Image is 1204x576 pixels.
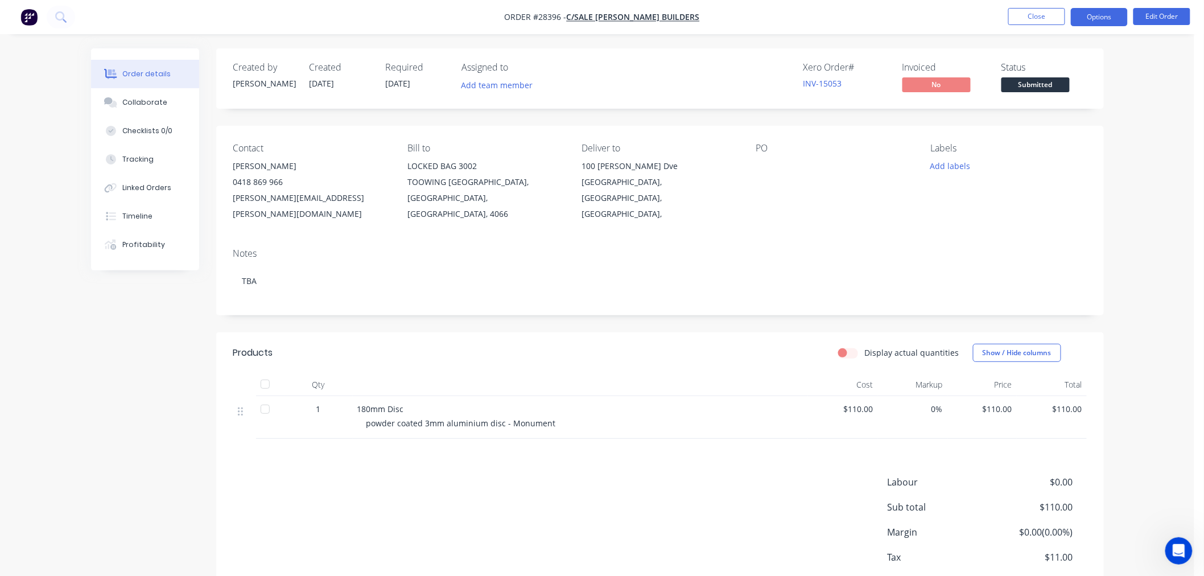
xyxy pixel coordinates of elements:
b: [PERSON_NAME] [49,236,113,244]
div: LOCKED BAG 3002 [407,158,563,174]
span: Order #28396 - [505,12,567,23]
div: Required [386,62,448,73]
div: Timeline [122,211,152,221]
div: Assigned to [462,62,576,73]
span: Labour [888,475,989,489]
p: Active 22h ago [55,14,110,26]
button: Edit Order [1133,8,1190,25]
div: This is great news as I currently use toolbox and would love to know more about this. [50,183,209,217]
div: Close [200,5,220,25]
div: Awesome, [PERSON_NAME]! We'll keep you posted as we progress, mate. When we're ready to start sho... [9,259,187,328]
button: Submitted [1001,77,1070,94]
div: Status [1001,62,1087,73]
div: Labels [930,143,1086,154]
button: Options [1071,8,1128,26]
button: Home [178,5,200,26]
span: 1 [316,403,321,415]
div: Bill to [407,143,563,154]
img: Profile image for Paul [32,6,51,24]
button: Collaborate [91,88,199,117]
iframe: Intercom live chat [1165,537,1193,565]
div: Team says… [9,64,218,176]
div: Total [1017,373,1087,396]
button: Order details [91,60,199,88]
div: Profitability [122,240,165,250]
span: $110.00 [952,403,1013,415]
div: Products [233,346,273,360]
button: Send a message… [195,368,213,386]
h1: [PERSON_NAME] [55,6,129,14]
a: C/SALE [PERSON_NAME] BUILDERS [567,12,700,23]
div: TOOWING [GEOGRAPHIC_DATA], [GEOGRAPHIC_DATA], [GEOGRAPHIC_DATA], 4066 [407,174,563,222]
div: Created by [233,62,296,73]
span: powder coated 3mm aluminium disc - Monument [366,418,556,429]
div: Profile image for TeamTeamfrom FactoryHi [PERSON_NAME],If your team is laser cutting components, ... [9,64,218,167]
div: Checklists 0/0 [122,126,172,136]
div: Cost [808,373,878,396]
span: $110.00 [988,500,1073,514]
span: $0.00 ( 0.00 %) [988,525,1073,539]
button: Upload attachment [54,373,63,382]
a: INV-15053 [803,78,842,89]
span: $11.00 [988,550,1073,564]
div: [PERSON_NAME][EMAIL_ADDRESS][PERSON_NAME][DOMAIN_NAME] [233,190,389,222]
button: Linked Orders [91,174,199,202]
span: [DATE] [386,78,411,89]
img: Profile image for Paul [34,234,46,246]
div: Qty [284,373,353,396]
span: Submitted [1001,77,1070,92]
span: Tax [888,550,989,564]
span: No [902,77,971,92]
span: 180mm Disc [357,404,404,414]
button: Timeline [91,202,199,231]
button: Add team member [455,77,539,93]
span: $110.00 [1021,403,1082,415]
div: Contact [233,143,389,154]
div: Xero Order # [803,62,889,73]
button: go back [7,5,29,26]
span: $0.00 [988,475,1073,489]
div: Paul says… [9,259,218,353]
span: from Factory [70,83,117,91]
button: Start recording [72,373,81,382]
div: Price [947,373,1017,396]
div: [PERSON_NAME] • [DATE] [18,331,108,338]
div: Troy says… [9,176,218,233]
img: Profile image for Team [23,78,42,96]
button: Checklists 0/0 [91,117,199,145]
div: Tracking [122,154,154,164]
div: 0418 869 966 [233,174,389,190]
button: Gif picker [36,373,45,382]
div: Awesome, [PERSON_NAME]! We'll keep you posted as we progress, mate. When we're ready to start sho... [18,266,178,322]
div: LOCKED BAG 3002TOOWING [GEOGRAPHIC_DATA], [GEOGRAPHIC_DATA], [GEOGRAPHIC_DATA], 4066 [407,158,563,222]
div: Deliver to [582,143,737,154]
div: [GEOGRAPHIC_DATA], [GEOGRAPHIC_DATA], [GEOGRAPHIC_DATA], [582,174,737,222]
span: $110.00 [813,403,873,415]
button: Tracking [91,145,199,174]
button: Emoji picker [18,373,27,382]
span: 0% [882,403,943,415]
label: Display actual quantities [865,347,959,359]
button: Add team member [462,77,539,93]
button: Close [1008,8,1065,25]
div: Order details [122,69,171,79]
div: Invoiced [902,62,988,73]
img: Factory [20,9,38,26]
div: [PERSON_NAME] [233,77,296,89]
div: joined the conversation [49,235,194,245]
div: Linked Orders [122,183,171,193]
button: Show / Hide columns [973,344,1061,362]
textarea: Message… [10,349,218,368]
span: [DATE] [310,78,335,89]
div: Collaborate [122,97,167,108]
div: [PERSON_NAME] [233,158,389,174]
div: This is great news as I currently use toolbox and would love to know more about this. [41,176,218,224]
div: Paul says… [9,233,218,259]
span: Sub total [888,500,989,514]
div: Notes [233,248,1087,259]
button: Profitability [91,231,199,259]
div: 100 [PERSON_NAME] Dve [582,158,737,174]
button: Add labels [924,158,976,174]
div: Markup [877,373,947,396]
